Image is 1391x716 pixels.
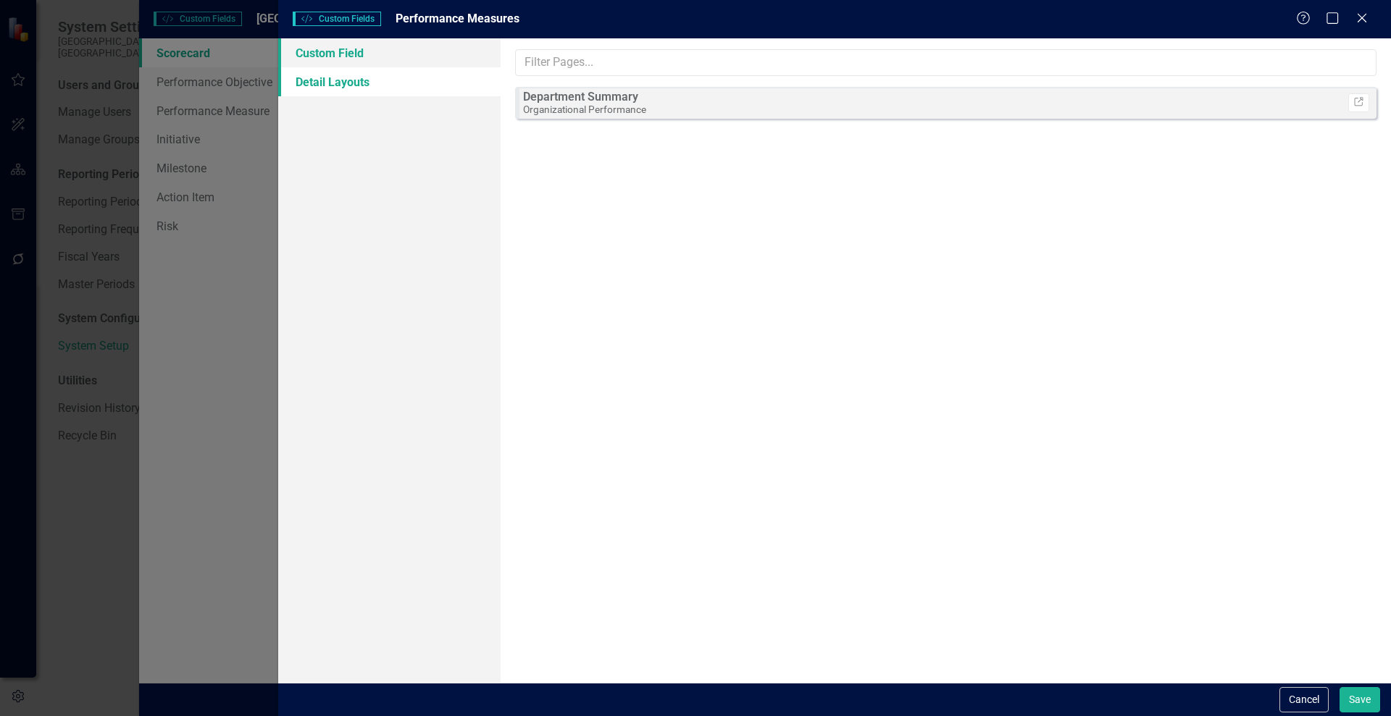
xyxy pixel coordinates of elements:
a: Custom Field [278,38,501,67]
span: Performance Measures [396,12,519,25]
button: Save [1340,687,1380,712]
span: Custom Fields [293,12,381,26]
strong: Department Summary [523,90,638,104]
button: Cancel [1279,687,1329,712]
a: Detail Layouts [278,67,501,96]
small: Organizational Performance [523,104,646,115]
input: Filter Pages... [515,49,1377,76]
